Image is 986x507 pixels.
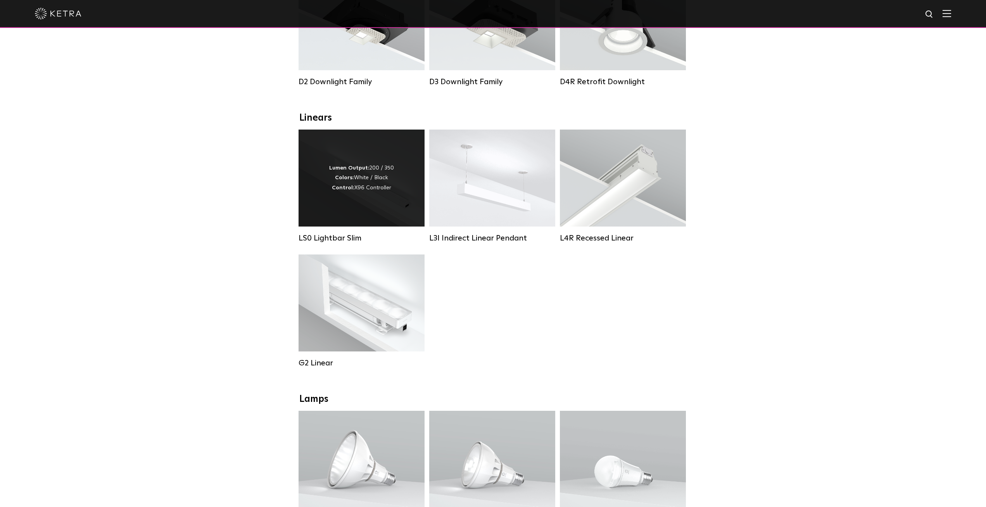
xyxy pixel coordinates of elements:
[299,394,687,405] div: Lamps
[329,163,394,193] div: 200 / 350 White / Black X96 Controller
[299,234,425,243] div: LS0 Lightbar Slim
[329,165,370,171] strong: Lumen Output:
[560,130,686,243] a: L4R Recessed Linear Lumen Output:400 / 600 / 800 / 1000Colors:White / BlackControl:Lutron Clear C...
[429,234,555,243] div: L3I Indirect Linear Pendant
[560,77,686,87] div: D4R Retrofit Downlight
[299,254,425,368] a: G2 Linear Lumen Output:400 / 700 / 1000Colors:WhiteBeam Angles:Flood / [GEOGRAPHIC_DATA] / Narrow...
[335,175,354,180] strong: Colors:
[943,10,951,17] img: Hamburger%20Nav.svg
[429,130,555,243] a: L3I Indirect Linear Pendant Lumen Output:400 / 600 / 800 / 1000Housing Colors:White / BlackContro...
[299,77,425,87] div: D2 Downlight Family
[35,8,81,19] img: ketra-logo-2019-white
[332,185,354,190] strong: Control:
[299,112,687,124] div: Linears
[429,77,555,87] div: D3 Downlight Family
[925,10,934,19] img: search icon
[299,130,425,243] a: LS0 Lightbar Slim Lumen Output:200 / 350Colors:White / BlackControl:X96 Controller
[299,358,425,368] div: G2 Linear
[560,234,686,243] div: L4R Recessed Linear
